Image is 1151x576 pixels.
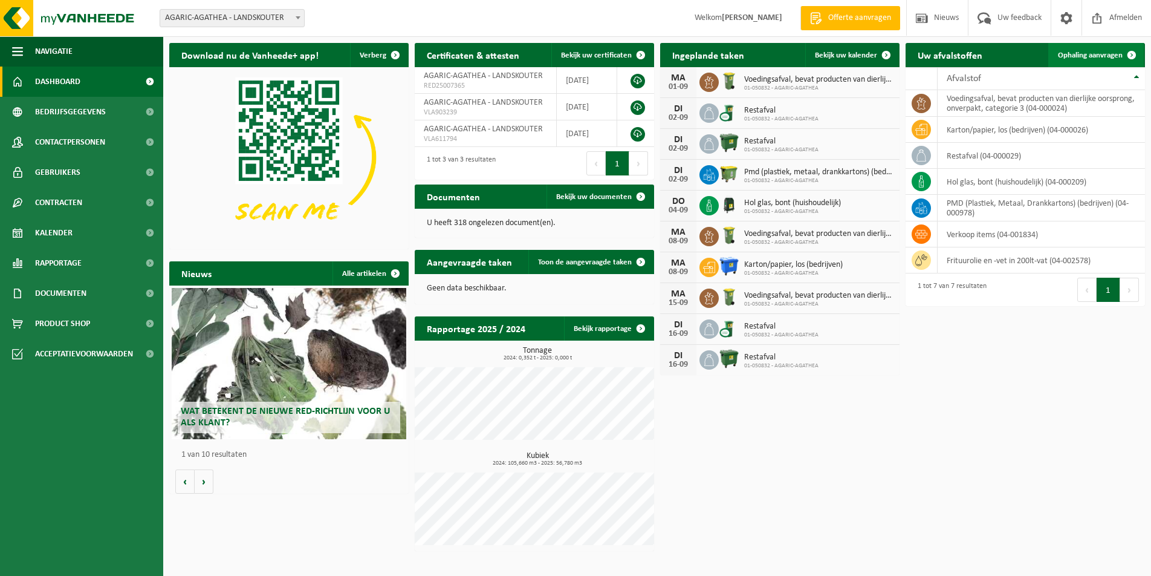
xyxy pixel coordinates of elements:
span: Acceptatievoorwaarden [35,339,133,369]
td: restafval (04-000029) [938,143,1145,169]
a: Bekijk rapportage [564,316,653,341]
span: 01-050832 - AGARIC-AGATHEA [744,301,893,308]
h2: Nieuws [169,261,224,285]
img: WB-1100-HPE-GN-50 [719,163,739,184]
img: Download de VHEPlus App [169,67,409,247]
h2: Download nu de Vanheede+ app! [169,43,331,67]
h2: Uw afvalstoffen [906,43,994,67]
img: WB-1100-HPE-GN-01 [719,349,739,369]
span: 2024: 0,352 t - 2025: 0,000 t [421,355,654,361]
span: Verberg [360,51,386,59]
img: WB-0140-HPE-GN-50 [719,71,739,91]
img: WB-0140-HPE-GN-50 [719,225,739,246]
span: AGARIC-AGATHEA - LANDSKOUTER [160,10,304,27]
a: Bekijk uw kalender [805,43,898,67]
div: 01-09 [666,83,690,91]
span: Restafval [744,137,819,146]
span: Dashboard [35,67,80,97]
span: Navigatie [35,36,73,67]
span: Kalender [35,218,73,248]
span: Karton/papier, los (bedrijven) [744,260,843,270]
span: Documenten [35,278,86,309]
img: WB-0140-CU [719,318,739,338]
a: Ophaling aanvragen [1048,43,1144,67]
td: [DATE] [557,120,617,147]
span: 01-050832 - AGARIC-AGATHEA [744,177,893,185]
div: 02-09 [666,145,690,153]
span: AGARIC-AGATHEA - LANDSKOUTER [424,98,543,107]
span: Offerte aanvragen [825,12,894,24]
span: RED25007365 [424,81,547,91]
span: Voedingsafval, bevat producten van dierlijke oorsprong, onverpakt, categorie 3 [744,291,893,301]
span: Afvalstof [947,74,981,83]
div: DI [666,135,690,145]
span: AGARIC-AGATHEA - LANDSKOUTER [424,71,543,80]
h2: Rapportage 2025 / 2024 [415,316,537,340]
img: WB-0140-CU [719,102,739,122]
span: 01-050832 - AGARIC-AGATHEA [744,362,819,370]
a: Alle artikelen [332,261,407,286]
p: U heeft 318 ongelezen document(en). [427,219,642,227]
div: DI [666,320,690,330]
td: PMD (Plastiek, Metaal, Drankkartons) (bedrijven) (04-000978) [938,195,1145,221]
span: 2024: 105,660 m3 - 2025: 56,780 m3 [421,460,654,466]
a: Wat betekent de nieuwe RED-richtlijn voor u als klant? [172,288,406,439]
div: 16-09 [666,361,690,369]
div: MA [666,289,690,299]
div: DO [666,197,690,206]
span: 01-050832 - AGARIC-AGATHEA [744,239,893,246]
span: Pmd (plastiek, metaal, drankkartons) (bedrijven) [744,168,893,177]
button: Verberg [350,43,407,67]
button: Previous [586,151,606,175]
span: Contracten [35,188,82,218]
h2: Documenten [415,185,492,208]
span: Toon de aangevraagde taken [538,258,632,266]
span: VLA611794 [424,134,547,144]
span: Voedingsafval, bevat producten van dierlijke oorsprong, onverpakt, categorie 3 [744,75,893,85]
img: WB-1100-HPE-GN-01 [719,133,739,153]
span: Bedrijfsgegevens [35,97,106,127]
img: WB-0140-HPE-GN-50 [719,287,739,307]
span: Product Shop [35,309,90,339]
td: hol glas, bont (huishoudelijk) (04-000209) [938,169,1145,195]
a: Offerte aanvragen [800,6,900,30]
div: 08-09 [666,268,690,277]
a: Bekijk uw certificaten [551,43,653,67]
h2: Aangevraagde taken [415,250,524,273]
div: 1 tot 3 van 3 resultaten [421,150,496,177]
td: [DATE] [557,94,617,120]
span: 01-050832 - AGARIC-AGATHEA [744,116,819,123]
span: 01-050832 - AGARIC-AGATHEA [744,270,843,277]
button: Next [629,151,648,175]
div: 02-09 [666,175,690,184]
div: 02-09 [666,114,690,122]
button: 1 [606,151,629,175]
button: Previous [1077,278,1097,302]
button: Volgende [195,470,213,494]
p: Geen data beschikbaar. [427,284,642,293]
img: WB-1100-HPE-BE-01 [719,256,739,277]
div: DI [666,104,690,114]
td: karton/papier, los (bedrijven) (04-000026) [938,117,1145,143]
span: VLA903239 [424,108,547,117]
span: Bekijk uw kalender [815,51,877,59]
h3: Tonnage [421,347,654,361]
div: DI [666,166,690,175]
span: Bekijk uw certificaten [561,51,632,59]
div: MA [666,258,690,268]
td: verkoop items (04-001834) [938,221,1145,247]
a: Toon de aangevraagde taken [528,250,653,274]
span: Rapportage [35,248,82,278]
span: Bekijk uw documenten [556,193,632,201]
div: MA [666,73,690,83]
div: MA [666,227,690,237]
td: voedingsafval, bevat producten van dierlijke oorsprong, onverpakt, categorie 3 (04-000024) [938,90,1145,117]
td: [DATE] [557,67,617,94]
span: 01-050832 - AGARIC-AGATHEA [744,146,819,154]
span: AGARIC-AGATHEA - LANDSKOUTER [424,125,543,134]
span: Restafval [744,322,819,332]
h3: Kubiek [421,452,654,466]
p: 1 van 10 resultaten [181,451,403,459]
span: 01-050832 - AGARIC-AGATHEA [744,85,893,92]
button: Vorige [175,470,195,494]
